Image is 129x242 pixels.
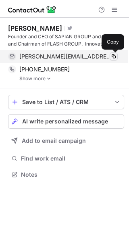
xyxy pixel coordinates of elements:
button: Find work email [8,153,124,164]
span: [PHONE_NUMBER] [19,66,70,73]
span: [PERSON_NAME][EMAIL_ADDRESS][DOMAIN_NAME] [19,53,112,60]
button: Add to email campaign [8,134,124,148]
span: Notes [21,171,121,178]
div: Save to List / ATS / CRM [22,99,110,105]
span: AI write personalized message [22,118,108,125]
button: save-profile-one-click [8,95,124,109]
img: ContactOut v5.3.10 [8,5,56,15]
div: Founder and CEO of SAPIAN GROUP and Founder and Chairman of FLASH GROUP. Innovate, improve, grow,... [8,33,124,48]
button: Notes [8,169,124,180]
img: - [46,76,51,81]
a: Show more [19,76,124,81]
div: [PERSON_NAME] [8,24,62,32]
button: AI write personalized message [8,114,124,129]
span: Find work email [21,155,121,162]
span: Add to email campaign [22,138,86,144]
